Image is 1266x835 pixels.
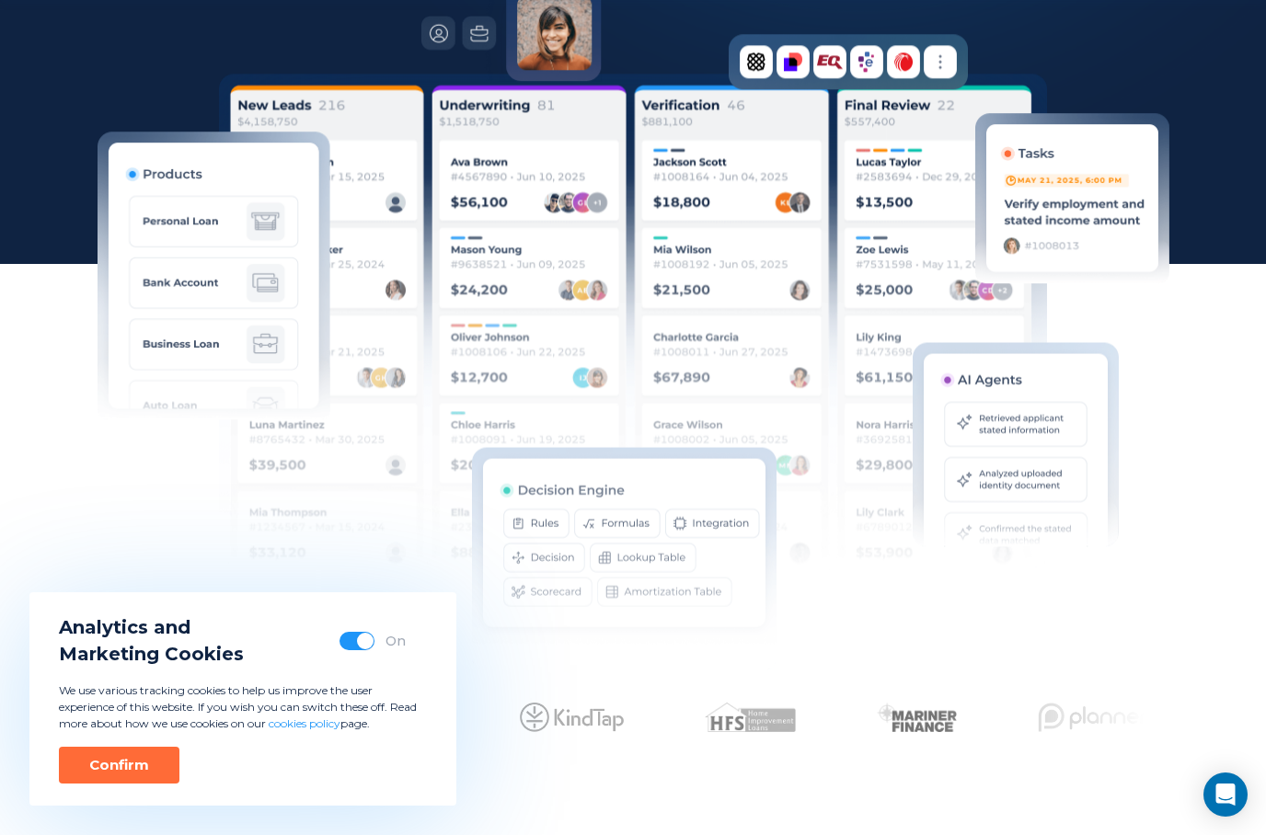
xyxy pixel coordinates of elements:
[1034,703,1155,732] img: Client Logo 6
[89,756,149,774] div: Confirm
[59,682,427,732] p: We use various tracking cookies to help us improve the user experience of this website. If you wi...
[700,703,791,732] img: Client Logo 4
[1203,772,1248,817] div: Open Intercom Messenger
[59,747,179,784] button: Confirm
[386,632,406,650] div: On
[59,641,244,668] span: Marketing Cookies
[59,614,244,641] span: Analytics and
[269,716,340,730] a: cookies policy
[515,703,619,732] img: Client Logo 3
[873,703,953,732] img: Client Logo 5
[219,74,1047,598] img: Cards list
